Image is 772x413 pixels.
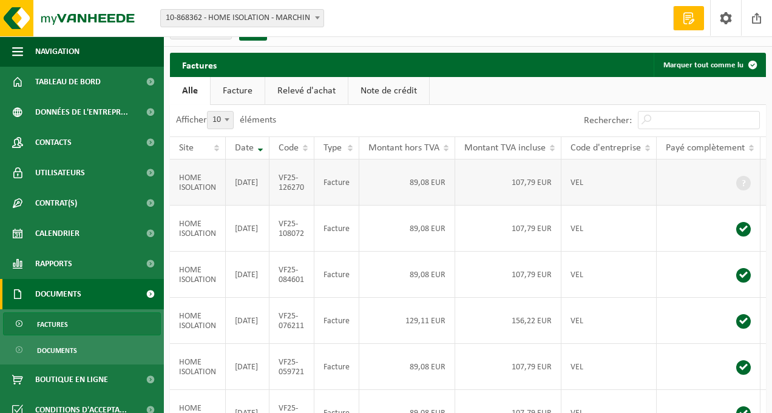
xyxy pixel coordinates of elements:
span: 10 [208,112,233,129]
td: 89,08 EUR [359,252,455,298]
td: VF25-059721 [269,344,314,390]
span: Navigation [35,36,80,67]
td: HOME ISOLATION [170,159,226,206]
button: Marquer tout comme lu [654,53,765,77]
td: 107,79 EUR [455,344,561,390]
td: Facture [314,344,359,390]
td: VF25-084601 [269,252,314,298]
span: Documents [37,339,77,362]
a: Factures [3,312,161,335]
td: 107,79 EUR [455,159,561,206]
td: [DATE] [226,298,269,344]
td: Facture [314,252,359,298]
td: Facture [314,298,359,344]
td: [DATE] [226,159,269,206]
td: VF25-076211 [269,298,314,344]
td: VEL [561,206,657,252]
span: Tableau de bord [35,67,101,97]
td: 129,11 EUR [359,298,455,344]
td: 89,08 EUR [359,206,455,252]
td: Facture [314,159,359,206]
span: 10 [207,111,234,129]
span: Contacts [35,127,72,158]
label: Afficher éléments [176,115,276,125]
a: Facture [211,77,265,105]
span: Boutique en ligne [35,364,108,395]
td: VF25-108072 [269,206,314,252]
td: Facture [314,206,359,252]
td: HOME ISOLATION [170,252,226,298]
td: [DATE] [226,344,269,390]
span: Date [235,143,254,153]
span: Calendrier [35,218,80,249]
a: Relevé d'achat [265,77,348,105]
h2: Factures [170,53,229,76]
span: Contrat(s) [35,188,77,218]
span: 10-868362 - HOME ISOLATION - MARCHIN [160,9,324,27]
span: Factures [37,313,68,336]
td: VEL [561,252,657,298]
span: Type [323,143,342,153]
a: Note de crédit [348,77,429,105]
td: 89,08 EUR [359,344,455,390]
td: 107,79 EUR [455,206,561,252]
span: Code [279,143,299,153]
td: HOME ISOLATION [170,298,226,344]
span: Montant hors TVA [368,143,439,153]
td: VF25-126270 [269,159,314,206]
a: Documents [3,338,161,361]
span: Données de l'entrepr... [35,97,128,127]
td: 107,79 EUR [455,252,561,298]
td: [DATE] [226,206,269,252]
label: Rechercher: [584,116,632,126]
td: 89,08 EUR [359,159,455,206]
td: [DATE] [226,252,269,298]
a: Alle [170,77,210,105]
span: Utilisateurs [35,158,85,188]
td: 156,22 EUR [455,298,561,344]
td: HOME ISOLATION [170,344,226,390]
td: HOME ISOLATION [170,206,226,252]
span: 10-868362 - HOME ISOLATION - MARCHIN [161,10,323,27]
span: Site [179,143,194,153]
span: Montant TVA incluse [464,143,546,153]
td: VEL [561,298,657,344]
span: Documents [35,279,81,309]
span: Payé complètement [666,143,745,153]
td: VEL [561,344,657,390]
span: Rapports [35,249,72,279]
span: Code d'entreprise [571,143,641,153]
td: VEL [561,159,657,206]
